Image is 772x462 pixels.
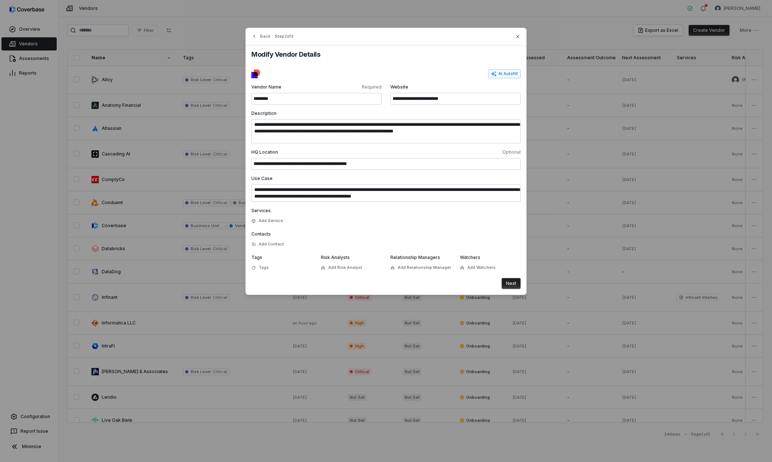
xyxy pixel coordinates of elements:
[502,278,521,289] button: Next
[318,84,382,90] span: Required
[249,238,286,251] button: Add Contact
[249,214,285,228] button: Add Service
[251,149,385,155] span: HQ Location
[249,30,273,43] button: Back
[398,265,451,270] span: Add Relationship Manager
[321,255,350,260] span: Risk Analysts
[251,84,315,90] span: Vendor Name
[390,84,521,90] span: Website
[251,255,262,260] span: Tags
[251,208,271,213] span: Services
[458,261,498,274] button: Add Watchers
[251,176,273,181] span: Use Case
[251,110,277,116] span: Description
[259,265,269,270] span: Tags
[251,51,521,58] h2: Modify Vendor Details
[328,265,362,270] span: Add Risk Analyst
[387,149,521,155] span: Optional
[488,70,521,78] button: AI Autofill
[275,34,293,39] span: Step 2 of 3
[390,255,440,260] span: Relationship Managers
[460,255,480,260] span: Watchers
[251,231,271,237] span: Contacts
